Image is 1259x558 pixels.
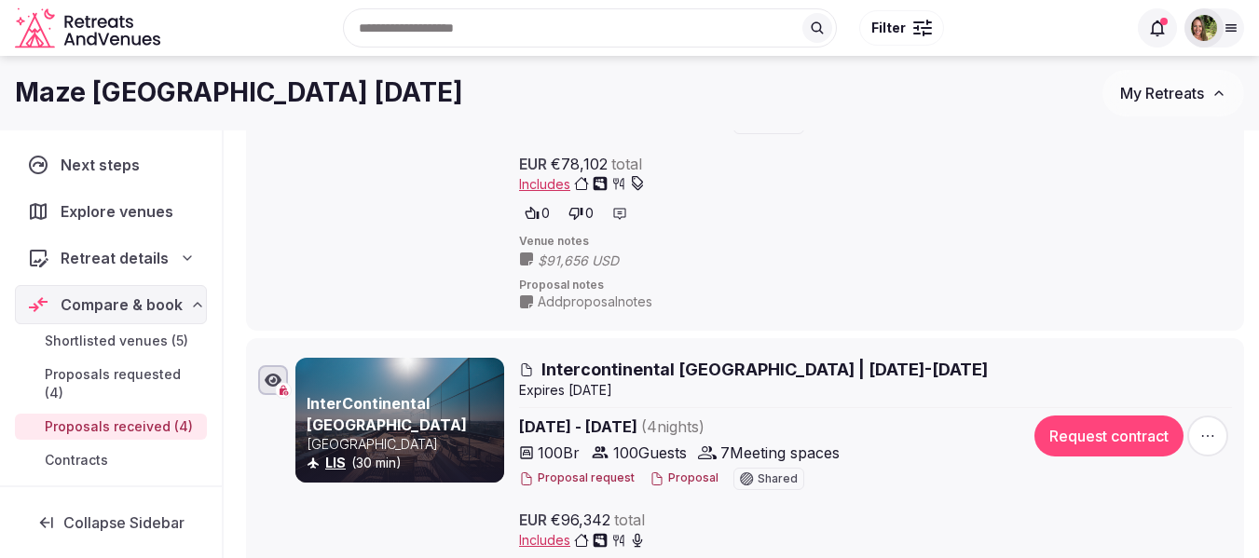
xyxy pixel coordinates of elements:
[551,153,608,175] span: €78,102
[63,513,185,532] span: Collapse Sidebar
[519,200,555,226] button: 0
[871,19,906,37] span: Filter
[1191,15,1217,41] img: Shay Tippie
[1120,84,1204,102] span: My Retreats
[325,454,346,472] button: LIS
[519,470,635,486] button: Proposal request
[519,531,645,550] button: Includes
[307,454,500,472] div: (30 min)
[325,455,346,470] a: LIS
[538,293,652,311] span: Add proposal notes
[585,204,594,223] span: 0
[519,234,1232,250] span: Venue notes
[613,442,687,464] span: 100 Guests
[1102,70,1244,116] button: My Retreats
[758,473,798,484] span: Shared
[541,204,550,223] span: 0
[61,247,169,269] span: Retreat details
[45,365,199,402] span: Proposals requested (4)
[45,332,188,350] span: Shortlisted venues (5)
[15,328,207,354] a: Shortlisted venues (5)
[307,394,467,433] a: InterContinental [GEOGRAPHIC_DATA]
[15,7,164,49] a: Visit the homepage
[519,153,547,175] span: EUR
[859,10,944,46] button: Filter
[538,252,656,270] span: $91,656 USD
[519,415,1008,438] span: [DATE] - [DATE]
[519,278,1232,293] span: Proposal notes
[15,7,164,49] svg: Retreats and Venues company logo
[15,192,207,231] a: Explore venues
[720,442,840,464] span: 7 Meeting spaces
[614,509,645,531] span: total
[15,145,207,184] a: Next steps
[61,200,181,223] span: Explore venues
[650,470,718,486] button: Proposal
[15,414,207,440] a: Proposals received (4)
[15,502,207,543] button: Collapse Sidebar
[45,417,193,436] span: Proposals received (4)
[61,293,183,316] span: Compare & book
[611,153,642,175] span: total
[563,200,599,226] button: 0
[541,358,988,381] span: Intercontinental [GEOGRAPHIC_DATA] | [DATE]-[DATE]
[538,442,580,464] span: 100 Br
[15,484,207,524] a: Notifications
[641,417,705,436] span: ( 4 night s )
[551,509,610,531] span: €96,342
[1034,415,1184,456] button: Request contract
[15,75,463,111] h1: Maze [GEOGRAPHIC_DATA] [DATE]
[519,509,547,531] span: EUR
[519,175,645,194] button: Includes
[61,154,147,176] span: Next steps
[15,447,207,473] a: Contracts
[307,435,500,454] p: [GEOGRAPHIC_DATA]
[45,451,108,470] span: Contracts
[519,381,1232,400] div: Expire s [DATE]
[15,361,207,406] a: Proposals requested (4)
